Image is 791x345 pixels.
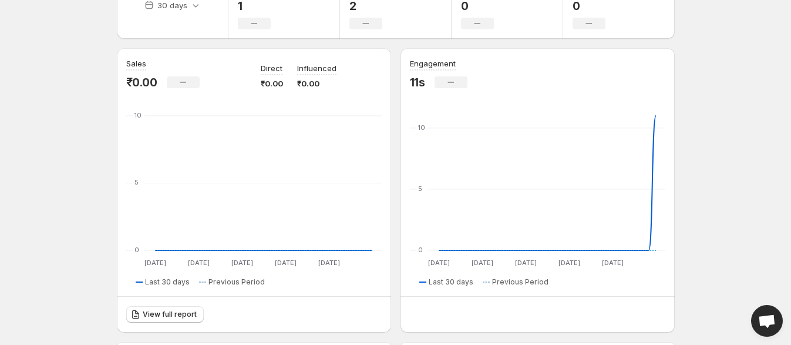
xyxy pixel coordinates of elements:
span: Last 30 days [145,277,190,287]
span: Last 30 days [429,277,473,287]
p: 11s [410,75,425,89]
text: [DATE] [144,259,166,267]
text: 5 [134,178,138,186]
p: Direct [261,62,282,74]
text: [DATE] [601,259,623,267]
text: [DATE] [318,259,339,267]
text: [DATE] [514,259,536,267]
text: 0 [418,246,422,254]
text: 10 [418,123,425,132]
span: Previous Period [208,277,265,287]
text: 0 [134,246,139,254]
p: ₹0.00 [126,75,157,89]
p: Influenced [297,62,336,74]
div: Open chat [751,305,783,337]
text: [DATE] [274,259,296,267]
text: [DATE] [471,259,493,267]
h3: Engagement [410,58,456,69]
text: [DATE] [187,259,209,267]
text: 5 [418,185,422,193]
text: [DATE] [558,259,580,267]
span: Previous Period [492,277,548,287]
text: 10 [134,111,141,119]
text: [DATE] [428,259,449,267]
h3: Sales [126,58,146,69]
text: [DATE] [231,259,253,267]
p: ₹0.00 [297,78,336,89]
p: ₹0.00 [261,78,283,89]
span: View full report [143,310,197,319]
a: View full report [126,306,204,323]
